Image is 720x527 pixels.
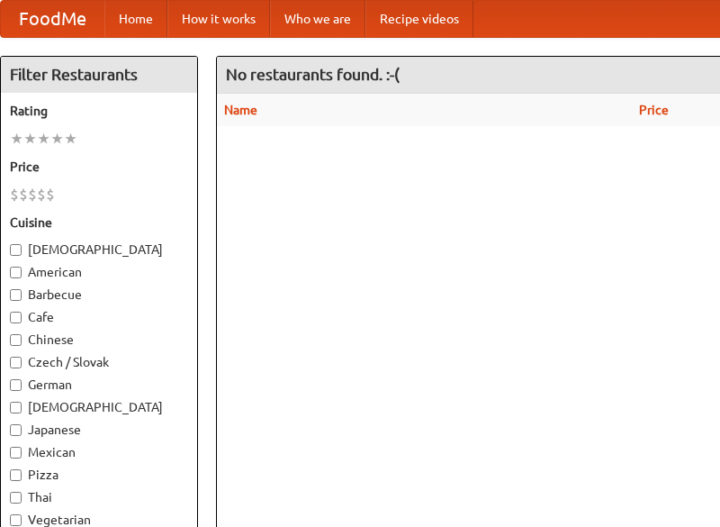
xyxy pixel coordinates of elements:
a: Name [224,103,257,117]
input: Pizza [10,469,22,481]
h4: Filter Restaurants [1,57,197,93]
a: FoodMe [1,1,104,37]
li: ★ [23,129,37,149]
li: $ [28,185,37,204]
a: Home [104,1,167,37]
label: German [10,376,188,394]
label: Czech / Slovak [10,353,188,371]
ng-pluralize: No restaurants found. :-( [226,66,400,83]
label: Pizza [10,466,188,484]
input: Japanese [10,424,22,436]
li: $ [19,185,28,204]
label: Japanese [10,421,188,439]
a: Recipe videos [365,1,473,37]
input: Vegetarian [10,514,22,526]
label: American [10,263,188,281]
label: Thai [10,488,188,506]
li: ★ [64,129,77,149]
input: [DEMOGRAPHIC_DATA] [10,244,22,256]
input: Czech / Slovak [10,357,22,368]
li: ★ [10,129,23,149]
li: $ [10,185,19,204]
input: Chinese [10,334,22,346]
input: Cafe [10,312,22,323]
input: American [10,267,22,278]
label: Mexican [10,443,188,461]
label: Cafe [10,308,188,326]
h5: Cuisine [10,214,188,232]
input: German [10,379,22,391]
li: $ [46,185,55,204]
input: [DEMOGRAPHIC_DATA] [10,402,22,413]
li: $ [37,185,46,204]
a: Price [639,103,669,117]
label: Chinese [10,331,188,349]
input: Barbecue [10,289,22,301]
label: [DEMOGRAPHIC_DATA] [10,398,188,416]
a: Who we are [270,1,365,37]
li: ★ [50,129,64,149]
label: Barbecue [10,286,188,304]
a: How it works [167,1,270,37]
input: Mexican [10,447,22,459]
h5: Price [10,158,188,176]
input: Thai [10,492,22,504]
label: [DEMOGRAPHIC_DATA] [10,241,188,259]
li: ★ [37,129,50,149]
h5: Rating [10,102,188,120]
